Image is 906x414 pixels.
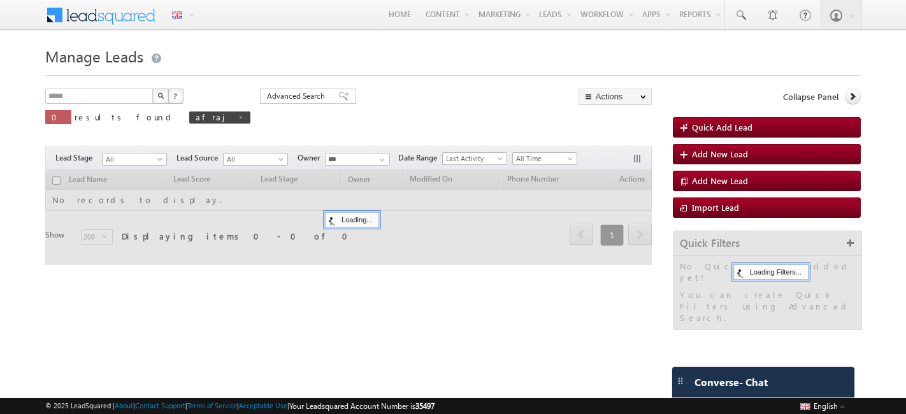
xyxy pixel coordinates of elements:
span: afraj [196,111,231,122]
span: Date Range [398,152,442,164]
span: Lead Source [176,152,223,164]
span: results found [75,111,176,122]
span: Your Leadsquared Account Number is [289,401,435,411]
div: Loading... [325,212,379,227]
a: Contact Support [135,401,185,410]
span: Collapse Panel [783,91,838,103]
span: © 2025 LeadSquared | | | | | [45,400,435,412]
a: All [102,153,167,166]
a: Show All Items [373,153,389,166]
span: 35497 [415,401,435,411]
span: English [814,401,838,411]
button: ? [168,89,183,104]
img: Search [157,92,164,99]
span: Advanced Search [267,90,329,102]
span: Import Lead [692,202,739,213]
span: All [224,153,284,165]
span: Converse - Chat [694,376,768,388]
img: carter-drag [675,376,686,386]
a: All [223,153,288,166]
span: All Time [513,153,573,164]
a: Terms of Service [187,401,237,410]
a: Last Activity [442,152,507,165]
div: Loading Filters... [733,264,809,280]
span: All [103,153,163,165]
span: ? [173,90,179,101]
button: Actions [579,89,652,104]
button: English [797,398,848,413]
span: 0 [52,111,65,122]
span: Owner [298,152,325,164]
span: Add New Lead [692,148,748,159]
span: Last Activity [443,153,503,164]
span: Add New Lead [692,175,748,186]
a: All Time [512,152,577,165]
a: Acceptable Use [239,401,287,410]
span: Lead Stage [55,152,102,164]
span: Manage Leads [45,46,143,66]
a: About [115,401,133,410]
span: Quick Add Lead [692,122,752,132]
